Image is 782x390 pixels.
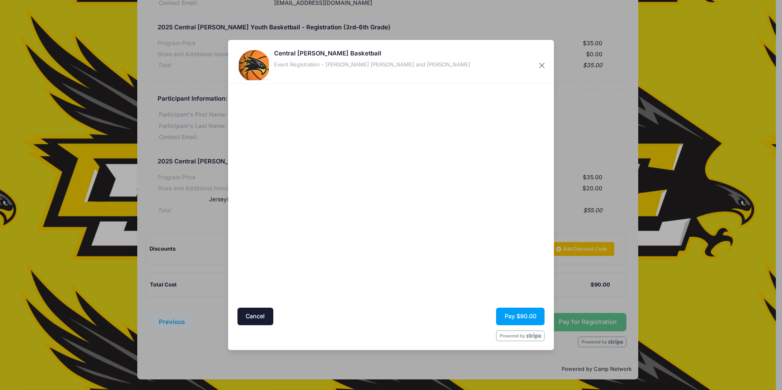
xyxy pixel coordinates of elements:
button: Cancel [237,308,273,325]
button: Close [535,58,549,73]
iframe: Secure payment input frame [393,86,547,234]
iframe: Google autocomplete suggestions dropdown list [236,176,389,177]
button: Pay $90.00 [496,308,545,325]
h5: Central [PERSON_NAME] Basketball [274,49,470,58]
div: Event Registration - [PERSON_NAME] [PERSON_NAME] and [PERSON_NAME] [274,61,470,69]
iframe: Secure address input frame [236,86,389,305]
